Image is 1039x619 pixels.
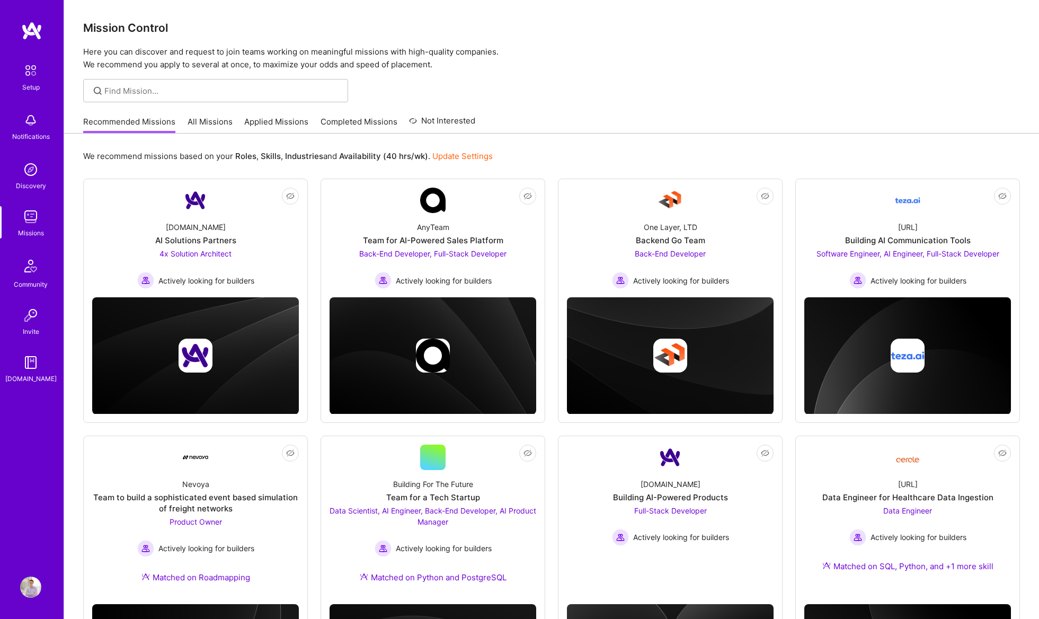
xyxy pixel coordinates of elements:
[155,235,236,246] div: AI Solutions Partners
[12,131,50,142] div: Notifications
[613,492,728,503] div: Building AI-Powered Products
[92,85,104,97] i: icon SearchGrey
[822,492,993,503] div: Data Engineer for Healthcare Data Ingestion
[158,543,254,554] span: Actively looking for builders
[235,151,256,161] b: Roles
[330,445,536,596] a: Building For The FutureTeam for a Tech StartupData Scientist, AI Engineer, Back-End Developer, AI...
[286,449,295,457] i: icon EyeClosed
[158,275,254,286] span: Actively looking for builders
[20,110,41,131] img: bell
[523,192,532,200] i: icon EyeClosed
[83,21,1020,34] h3: Mission Control
[396,275,492,286] span: Actively looking for builders
[523,449,532,457] i: icon EyeClosed
[20,159,41,180] img: discovery
[393,479,473,490] div: Building For The Future
[18,227,44,238] div: Missions
[92,188,299,289] a: Company Logo[DOMAIN_NAME]AI Solutions Partners4x Solution Architect Actively looking for builders...
[183,455,208,459] img: Company Logo
[804,297,1011,414] img: cover
[92,445,299,596] a: Company LogoNevoyaTeam to build a sophisticated event based simulation of freight networksProduct...
[83,116,175,134] a: Recommended Missions
[658,445,683,470] img: Company Logo
[137,540,154,557] img: Actively looking for builders
[761,449,769,457] i: icon EyeClosed
[261,151,281,161] b: Skills
[375,540,392,557] img: Actively looking for builders
[244,116,308,134] a: Applied Missions
[159,249,232,258] span: 4x Solution Architect
[895,448,920,466] img: Company Logo
[20,352,41,373] img: guide book
[360,572,368,581] img: Ateam Purple Icon
[417,222,449,233] div: AnyTeam
[141,572,150,581] img: Ateam Purple Icon
[761,192,769,200] i: icon EyeClosed
[330,506,536,526] span: Data Scientist, AI Engineer, Back-End Developer, AI Product Manager
[14,279,48,290] div: Community
[567,297,774,414] img: cover
[849,529,866,546] img: Actively looking for builders
[22,82,40,93] div: Setup
[567,445,774,578] a: Company Logo[DOMAIN_NAME]Building AI-Powered ProductsFull-Stack Developer Actively looking for bu...
[895,188,920,213] img: Company Logo
[83,151,493,162] p: We recommend missions based on your , , and .
[432,151,493,161] a: Update Settings
[375,272,392,289] img: Actively looking for builders
[845,235,971,246] div: Building AI Communication Tools
[386,492,480,503] div: Team for a Tech Startup
[92,492,299,514] div: Team to build a sophisticated event based simulation of freight networks
[104,85,340,96] input: Find Mission...
[166,222,226,233] div: [DOMAIN_NAME]
[21,21,42,40] img: logo
[567,188,774,289] a: Company LogoOne Layer, LTDBackend Go TeamBack-End Developer Actively looking for buildersActively...
[5,373,57,384] div: [DOMAIN_NAME]
[359,249,507,258] span: Back-End Developer, Full-Stack Developer
[363,235,503,246] div: Team for AI-Powered Sales Platform
[20,305,41,326] img: Invite
[822,561,993,572] div: Matched on SQL, Python, and +1 more skill
[20,59,42,82] img: setup
[20,206,41,227] img: teamwork
[898,479,918,490] div: [URL]
[612,529,629,546] img: Actively looking for builders
[182,479,209,490] div: Nevoya
[416,339,450,373] img: Company logo
[998,192,1007,200] i: icon EyeClosed
[330,188,536,289] a: Company LogoAnyTeamTeam for AI-Powered Sales PlatformBack-End Developer, Full-Stack Developer Act...
[849,272,866,289] img: Actively looking for builders
[636,235,705,246] div: Backend Go Team
[18,253,43,279] img: Community
[634,506,707,515] span: Full-Stack Developer
[286,192,295,200] i: icon EyeClosed
[816,249,999,258] span: Software Engineer, AI Engineer, Full-Stack Developer
[871,275,966,286] span: Actively looking for builders
[633,532,729,543] span: Actively looking for builders
[883,506,932,515] span: Data Engineer
[321,116,397,134] a: Completed Missions
[409,114,475,134] a: Not Interested
[653,339,687,373] img: Company logo
[188,116,233,134] a: All Missions
[23,326,39,337] div: Invite
[891,339,925,373] img: Company logo
[804,445,1011,585] a: Company Logo[URL]Data Engineer for Healthcare Data IngestionData Engineer Actively looking for bu...
[141,572,250,583] div: Matched on Roadmapping
[17,577,44,598] a: User Avatar
[339,151,428,161] b: Availability (40 hrs/wk)
[170,517,222,526] span: Product Owner
[16,180,46,191] div: Discovery
[898,222,918,233] div: [URL]
[612,272,629,289] img: Actively looking for builders
[658,188,683,213] img: Company Logo
[83,46,1020,71] p: Here you can discover and request to join teams working on meaningful missions with high-quality ...
[285,151,323,161] b: Industries
[804,188,1011,289] a: Company Logo[URL]Building AI Communication ToolsSoftware Engineer, AI Engineer, Full-Stack Develo...
[633,275,729,286] span: Actively looking for builders
[644,222,697,233] div: One Layer, LTD
[822,561,831,570] img: Ateam Purple Icon
[635,249,706,258] span: Back-End Developer
[137,272,154,289] img: Actively looking for builders
[871,532,966,543] span: Actively looking for builders
[330,297,536,414] img: cover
